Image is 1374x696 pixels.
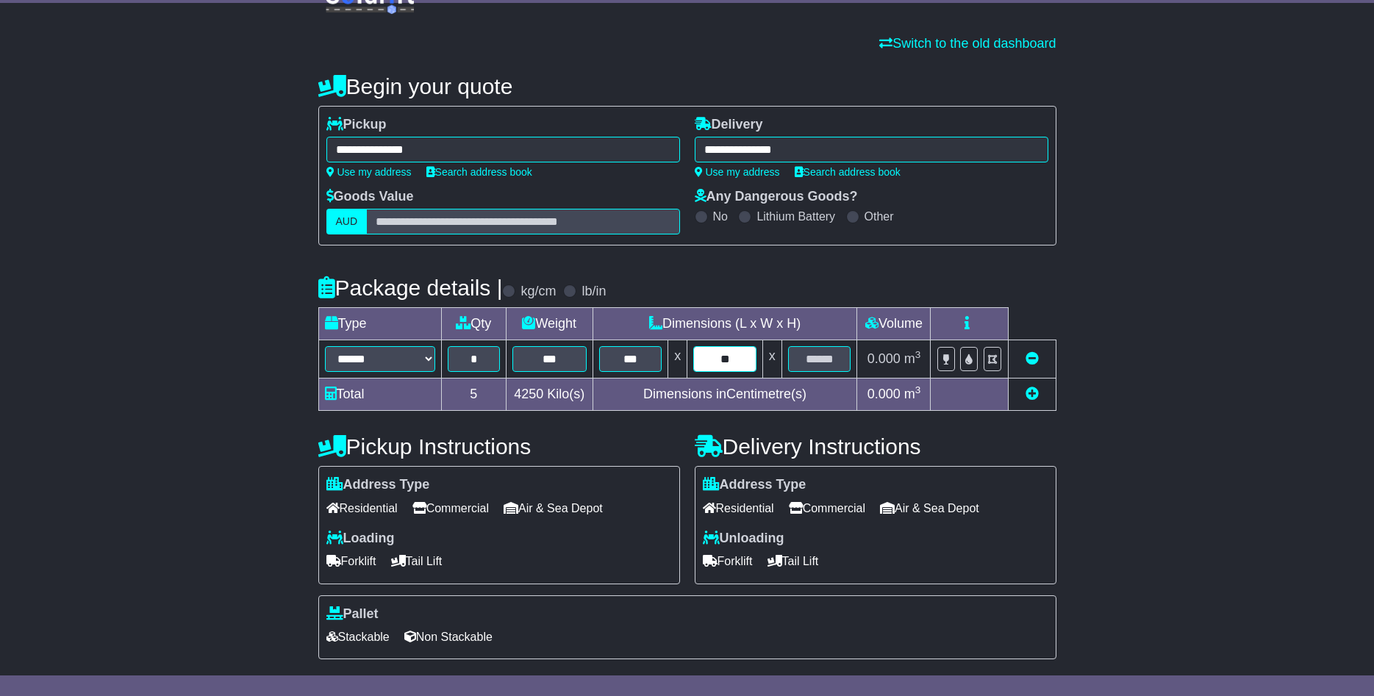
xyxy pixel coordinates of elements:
[703,531,784,547] label: Unloading
[326,166,412,178] a: Use my address
[506,308,593,340] td: Weight
[880,497,979,520] span: Air & Sea Depot
[703,497,774,520] span: Residential
[867,387,901,401] span: 0.000
[904,351,921,366] span: m
[318,379,441,411] td: Total
[703,550,753,573] span: Forklift
[326,209,368,234] label: AUD
[865,209,894,223] label: Other
[404,625,493,648] span: Non Stackable
[391,550,443,573] span: Tail Lift
[441,308,506,340] td: Qty
[695,189,858,205] label: Any Dangerous Goods?
[326,550,376,573] span: Forklift
[326,477,430,493] label: Address Type
[326,189,414,205] label: Goods Value
[326,117,387,133] label: Pickup
[318,74,1056,98] h4: Begin your quote
[326,497,398,520] span: Residential
[857,308,931,340] td: Volume
[520,284,556,300] label: kg/cm
[762,340,781,379] td: x
[426,166,532,178] a: Search address book
[1026,351,1039,366] a: Remove this item
[412,497,489,520] span: Commercial
[593,308,857,340] td: Dimensions (L x W x H)
[326,625,390,648] span: Stackable
[695,117,763,133] label: Delivery
[318,276,503,300] h4: Package details |
[904,387,921,401] span: m
[695,434,1056,459] h4: Delivery Instructions
[326,606,379,623] label: Pallet
[441,379,506,411] td: 5
[915,349,921,360] sup: 3
[668,340,687,379] td: x
[318,308,441,340] td: Type
[756,209,835,223] label: Lithium Battery
[795,166,901,178] a: Search address book
[879,36,1056,51] a: Switch to the old dashboard
[767,550,819,573] span: Tail Lift
[915,384,921,395] sup: 3
[504,497,603,520] span: Air & Sea Depot
[789,497,865,520] span: Commercial
[703,477,806,493] label: Address Type
[1026,387,1039,401] a: Add new item
[582,284,606,300] label: lb/in
[318,434,680,459] h4: Pickup Instructions
[695,166,780,178] a: Use my address
[326,531,395,547] label: Loading
[514,387,543,401] span: 4250
[593,379,857,411] td: Dimensions in Centimetre(s)
[867,351,901,366] span: 0.000
[713,209,728,223] label: No
[506,379,593,411] td: Kilo(s)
